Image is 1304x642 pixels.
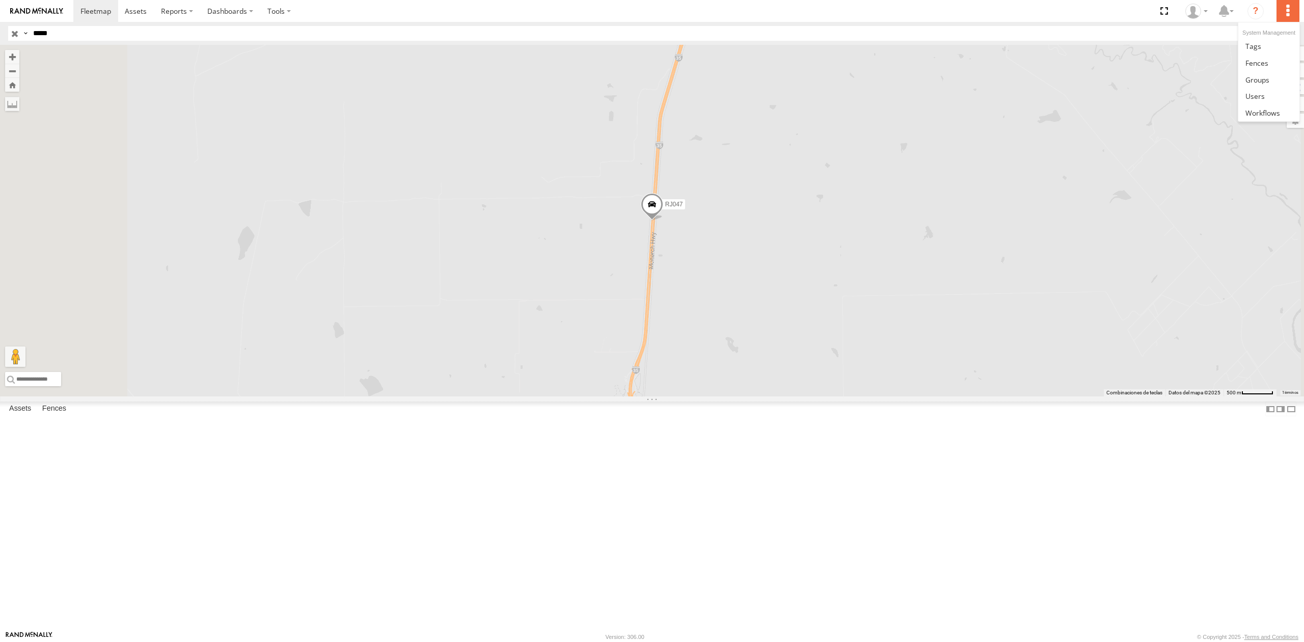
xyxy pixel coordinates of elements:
[5,346,25,367] button: Arrastra al hombrecito al mapa para abrir Street View
[1197,634,1298,640] div: © Copyright 2025 -
[1182,4,1211,19] div: Josue Jimenez
[5,78,19,92] button: Zoom Home
[5,97,19,111] label: Measure
[21,26,30,41] label: Search Query
[606,634,644,640] div: Version: 306.00
[5,50,19,64] button: Zoom in
[1227,390,1241,395] span: 500 m
[10,8,63,15] img: rand-logo.svg
[1286,402,1296,416] label: Hide Summary Table
[4,402,36,416] label: Assets
[1106,389,1162,396] button: Combinaciones de teclas
[5,64,19,78] button: Zoom out
[1275,402,1286,416] label: Dock Summary Table to the Right
[37,402,71,416] label: Fences
[665,201,683,208] span: RJ047
[6,632,52,642] a: Visit our Website
[1169,390,1220,395] span: Datos del mapa ©2025
[1265,402,1275,416] label: Dock Summary Table to the Left
[1247,3,1264,19] i: ?
[1244,634,1298,640] a: Terms and Conditions
[1224,389,1276,396] button: Escala del mapa: 500 m por 59 píxeles
[1282,391,1298,395] a: Términos (se abre en una nueva pestaña)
